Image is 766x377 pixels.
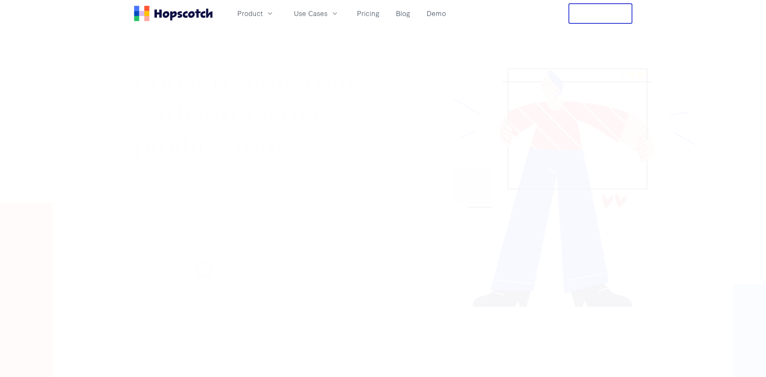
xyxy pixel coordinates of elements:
[354,7,383,20] a: Pricing
[134,171,383,199] p: Educate users about your product and guide them to becoming successful customers.
[393,7,414,20] a: Blog
[294,8,327,18] span: Use Cases
[134,260,189,270] div: / 5 stars on G2
[568,3,632,24] button: Free Trial
[134,68,383,162] h1: Convert more trials with interactive product tours
[214,216,293,243] button: Book a demo
[232,7,279,20] button: Product
[134,260,143,269] strong: 4.8
[237,8,263,18] span: Product
[134,6,213,21] a: Home
[134,216,200,243] button: Show me!
[423,7,449,20] a: Demo
[289,7,344,20] button: Use Cases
